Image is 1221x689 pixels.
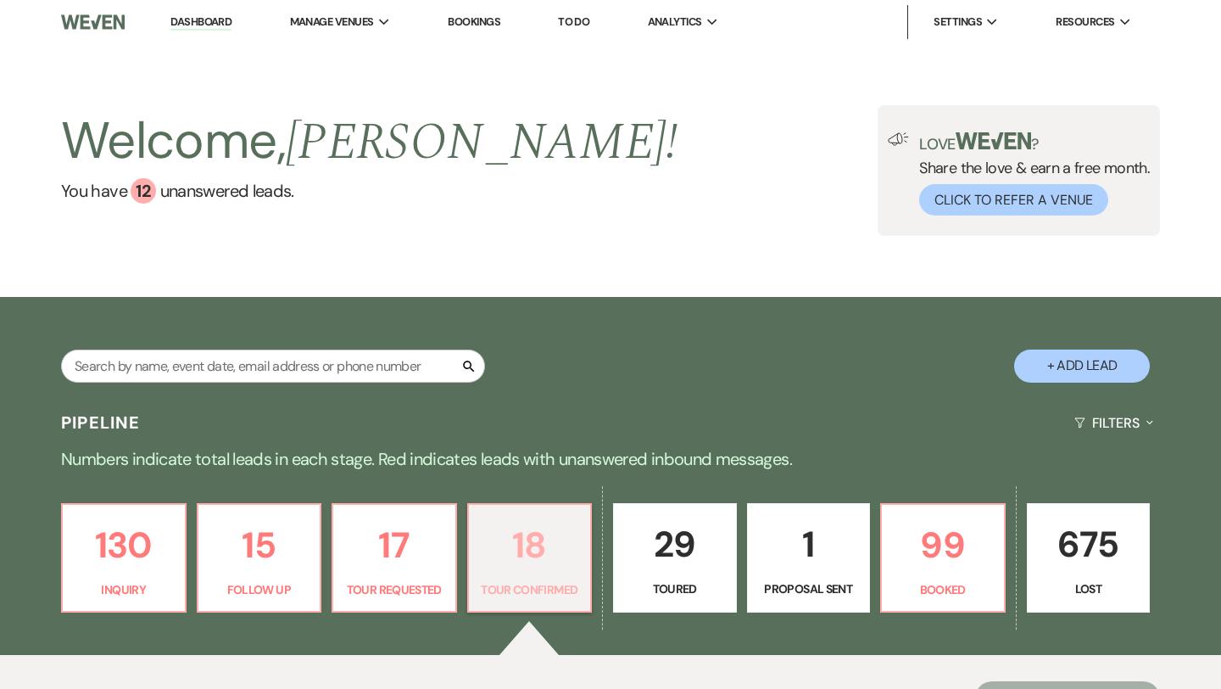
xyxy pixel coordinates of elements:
button: + Add Lead [1014,350,1150,383]
h2: Welcome, [61,105,677,178]
span: Settings [934,14,982,31]
p: Lost [1038,580,1140,598]
img: weven-logo-green.svg [956,132,1031,149]
p: Tour Requested [343,580,445,599]
p: 17 [343,517,445,574]
a: 18Tour Confirmed [467,503,593,613]
p: 29 [624,516,726,573]
a: Dashboard [170,14,231,31]
a: 99Booked [880,503,1006,613]
p: Follow Up [209,580,310,599]
button: Filters [1068,401,1160,445]
span: Manage Venues [290,14,374,31]
p: Inquiry [73,580,175,599]
a: 29Toured [613,503,737,613]
p: Proposal Sent [758,580,860,598]
a: 15Follow Up [197,503,322,613]
div: Share the love & earn a free month. [909,132,1150,216]
p: 99 [892,517,994,574]
p: 130 [73,517,175,574]
img: loud-speaker-illustration.svg [888,132,909,146]
a: You have 12 unanswered leads. [61,178,677,204]
span: Resources [1056,14,1114,31]
input: Search by name, event date, email address or phone number [61,350,485,383]
button: Click to Refer a Venue [919,184,1108,216]
a: 17Tour Requested [332,503,457,613]
p: Booked [892,580,994,599]
a: 1Proposal Sent [747,503,871,613]
p: Love ? [919,132,1150,152]
p: 1 [758,516,860,573]
span: Analytics [648,14,702,31]
p: 18 [479,517,581,574]
span: [PERSON_NAME] ! [286,104,677,182]
a: To Do [558,14,589,29]
div: 12 [131,178,156,204]
h3: Pipeline [61,411,141,434]
p: 675 [1038,516,1140,573]
p: Toured [624,580,726,598]
p: Tour Confirmed [479,580,581,599]
img: Weven Logo [61,4,125,40]
a: Bookings [448,14,500,29]
a: 130Inquiry [61,503,187,613]
a: 675Lost [1027,503,1151,613]
p: 15 [209,517,310,574]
